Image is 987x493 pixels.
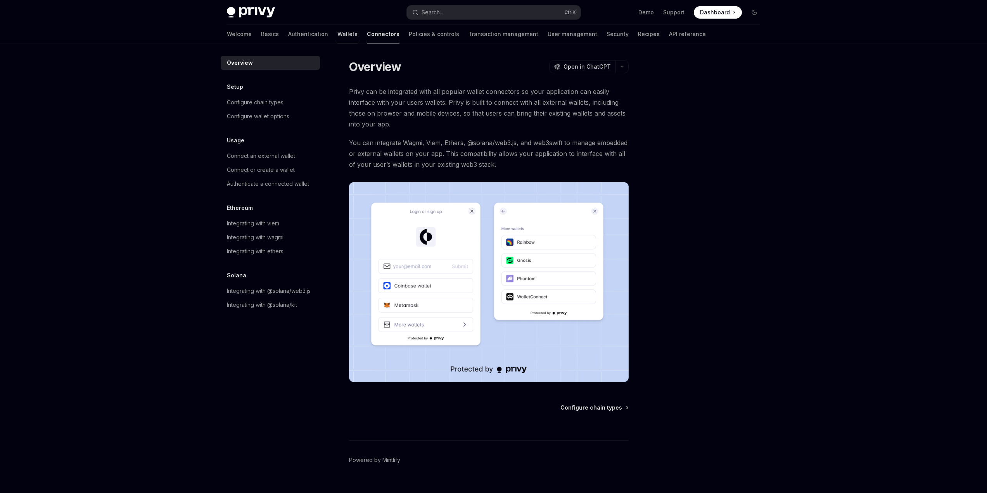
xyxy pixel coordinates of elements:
[221,216,320,230] a: Integrating with viem
[748,6,761,19] button: Toggle dark mode
[227,151,295,161] div: Connect an external wallet
[564,9,576,16] span: Ctrl K
[221,95,320,109] a: Configure chain types
[227,136,244,145] h5: Usage
[663,9,685,16] a: Support
[221,56,320,70] a: Overview
[221,163,320,177] a: Connect or create a wallet
[669,25,706,43] a: API reference
[560,404,628,412] a: Configure chain types
[221,244,320,258] a: Integrating with ethers
[227,82,243,92] h5: Setup
[422,8,443,17] div: Search...
[227,233,283,242] div: Integrating with wagmi
[409,25,459,43] a: Policies & controls
[638,25,660,43] a: Recipes
[227,25,252,43] a: Welcome
[227,271,246,280] h5: Solana
[221,149,320,163] a: Connect an external wallet
[221,298,320,312] a: Integrating with @solana/kit
[468,25,538,43] a: Transaction management
[607,25,629,43] a: Security
[560,404,622,412] span: Configure chain types
[349,137,629,170] span: You can integrate Wagmi, Viem, Ethers, @solana/web3.js, and web3swift to manage embedded or exter...
[227,58,253,67] div: Overview
[367,25,399,43] a: Connectors
[221,109,320,123] a: Configure wallet options
[694,6,742,19] a: Dashboard
[227,203,253,213] h5: Ethereum
[221,177,320,191] a: Authenticate a connected wallet
[407,5,581,19] button: Open search
[549,60,615,73] button: Open in ChatGPT
[337,25,358,43] a: Wallets
[638,9,654,16] a: Demo
[227,179,309,189] div: Authenticate a connected wallet
[349,86,629,130] span: Privy can be integrated with all popular wallet connectors so your application can easily interfa...
[564,63,611,71] span: Open in ChatGPT
[227,112,289,121] div: Configure wallet options
[349,60,401,74] h1: Overview
[349,182,629,382] img: Connectors3
[227,219,279,228] div: Integrating with viem
[288,25,328,43] a: Authentication
[349,456,400,464] a: Powered by Mintlify
[548,25,597,43] a: User management
[227,7,275,18] img: dark logo
[221,230,320,244] a: Integrating with wagmi
[227,286,311,296] div: Integrating with @solana/web3.js
[227,300,297,310] div: Integrating with @solana/kit
[700,9,730,16] span: Dashboard
[221,284,320,298] a: Integrating with @solana/web3.js
[227,98,283,107] div: Configure chain types
[227,247,283,256] div: Integrating with ethers
[261,25,279,43] a: Basics
[227,165,295,175] div: Connect or create a wallet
